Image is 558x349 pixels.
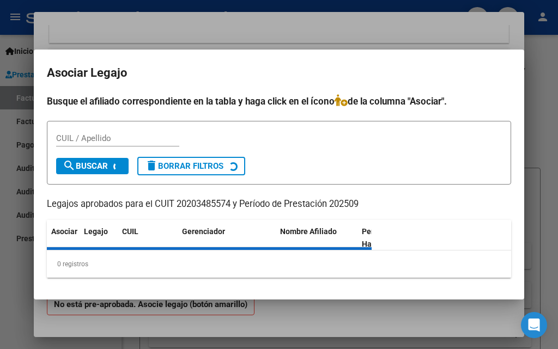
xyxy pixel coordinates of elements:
datatable-header-cell: CUIL [118,220,178,256]
p: Legajos aprobados para el CUIT 20203485574 y Período de Prestación 202509 [47,198,511,211]
span: Asociar [51,227,77,236]
datatable-header-cell: Asociar [47,220,80,256]
span: Borrar Filtros [145,161,223,171]
datatable-header-cell: Gerenciador [178,220,276,256]
span: CUIL [122,227,138,236]
mat-icon: search [63,159,76,172]
div: 0 registros [47,250,511,278]
datatable-header-cell: Periodo Habilitado [357,220,431,256]
button: Borrar Filtros [137,157,245,175]
datatable-header-cell: Legajo [80,220,118,256]
span: Legajo [84,227,108,236]
span: Nombre Afiliado [280,227,337,236]
div: Open Intercom Messenger [521,312,547,338]
span: Buscar [63,161,108,171]
span: Gerenciador [182,227,225,236]
h4: Busque el afiliado correspondiente en la tabla y haga click en el ícono de la columna "Asociar". [47,94,511,108]
h2: Asociar Legajo [47,63,511,83]
span: Periodo Habilitado [362,227,398,248]
button: Buscar [56,158,129,174]
mat-icon: delete [145,159,158,172]
datatable-header-cell: Nombre Afiliado [276,220,357,256]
